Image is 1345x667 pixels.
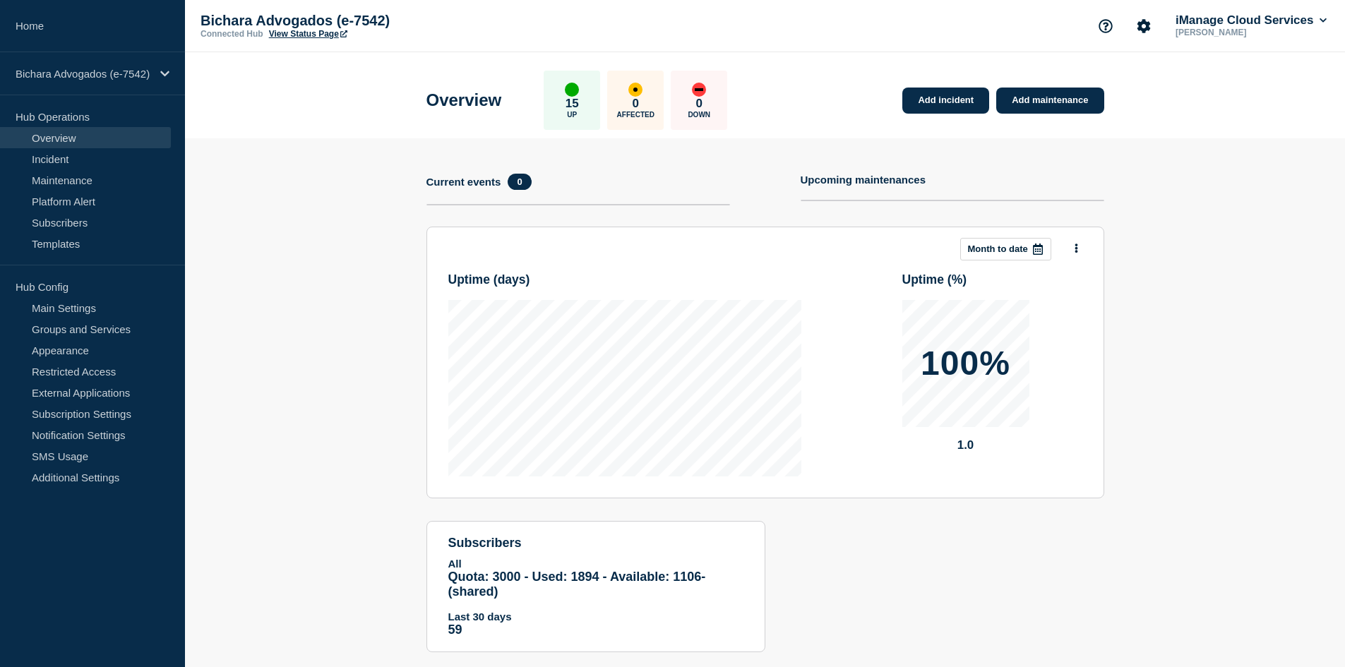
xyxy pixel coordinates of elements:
[201,29,263,39] p: Connected Hub
[201,13,483,29] p: Bichara Advogados (e-7542)
[921,347,1010,380] p: 100%
[633,97,639,111] p: 0
[902,88,989,114] a: Add incident
[688,111,710,119] p: Down
[1173,13,1329,28] button: iManage Cloud Services
[628,83,642,97] div: affected
[448,570,706,599] span: Quota: 3000 - Used: 1894 - Available: 1106 - (shared)
[902,272,967,287] h3: Uptime ( % )
[448,558,743,570] p: All
[692,83,706,97] div: down
[567,111,577,119] p: Up
[448,536,743,551] h4: subscribers
[902,438,1029,452] p: 1.0
[508,174,531,190] span: 0
[565,83,579,97] div: up
[448,272,530,287] h3: Uptime ( days )
[1091,11,1120,41] button: Support
[960,238,1051,260] button: Month to date
[1129,11,1159,41] button: Account settings
[968,244,1028,254] p: Month to date
[1173,28,1320,37] p: [PERSON_NAME]
[617,111,654,119] p: Affected
[566,97,579,111] p: 15
[426,176,501,188] h4: Current events
[448,623,743,637] p: 59
[696,97,703,111] p: 0
[269,29,347,39] a: View Status Page
[801,174,926,186] h4: Upcoming maintenances
[448,611,743,623] p: Last 30 days
[16,68,151,80] p: Bichara Advogados (e-7542)
[996,88,1104,114] a: Add maintenance
[426,90,502,110] h1: Overview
